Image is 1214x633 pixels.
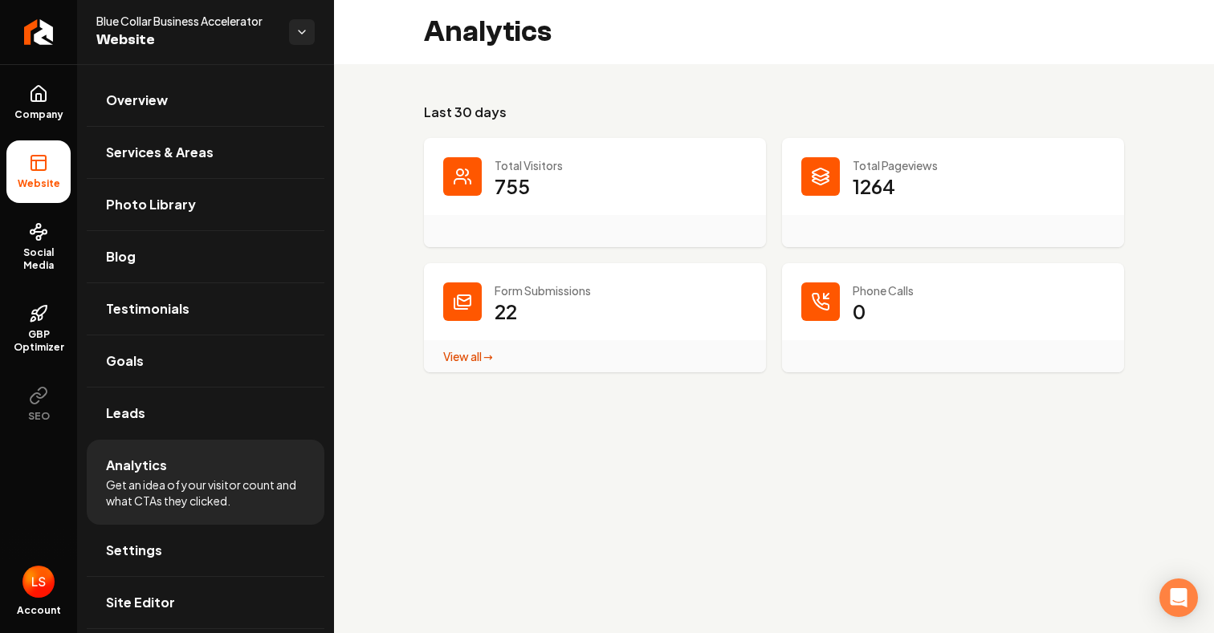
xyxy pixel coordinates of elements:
p: 22 [495,298,517,324]
p: 1264 [853,173,895,199]
a: Site Editor [87,577,324,628]
span: Services & Areas [106,143,214,162]
span: Social Media [6,246,71,272]
img: Rebolt Logo [24,19,54,45]
p: 755 [495,173,530,199]
a: Goals [87,335,324,387]
p: 0 [853,298,866,324]
a: Overview [87,75,324,126]
img: Logan Sendle [22,566,55,598]
a: Testimonials [87,283,324,335]
div: Open Intercom Messenger [1159,578,1198,617]
h3: Last 30 days [424,103,1124,122]
a: Company [6,71,71,134]
a: Photo Library [87,179,324,230]
span: Site Editor [106,593,175,612]
a: Services & Areas [87,127,324,178]
span: Testimonials [106,299,189,319]
span: Photo Library [106,195,196,214]
a: Leads [87,388,324,439]
a: GBP Optimizer [6,291,71,367]
a: Settings [87,525,324,576]
p: Total Visitors [495,157,747,173]
button: Open user button [22,566,55,598]
p: Total Pageviews [853,157,1105,173]
span: Leads [106,404,145,423]
span: Account [17,604,61,617]
span: Company [8,108,70,121]
span: GBP Optimizer [6,328,71,354]
span: Website [96,29,276,51]
span: Website [11,177,67,190]
span: Blue Collar Business Accelerator [96,13,276,29]
span: Settings [106,541,162,560]
p: Phone Calls [853,282,1105,298]
span: Goals [106,351,144,371]
span: Analytics [106,456,167,475]
a: Social Media [6,209,71,285]
a: View all → [443,349,493,363]
button: SEO [6,373,71,436]
span: Overview [106,91,168,110]
span: Get an idea of your visitor count and what CTAs they clicked. [106,477,305,509]
span: SEO [22,410,56,423]
a: Blog [87,231,324,282]
h2: Analytics [424,16,552,48]
p: Form Submissions [495,282,747,298]
span: Blog [106,247,136,266]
